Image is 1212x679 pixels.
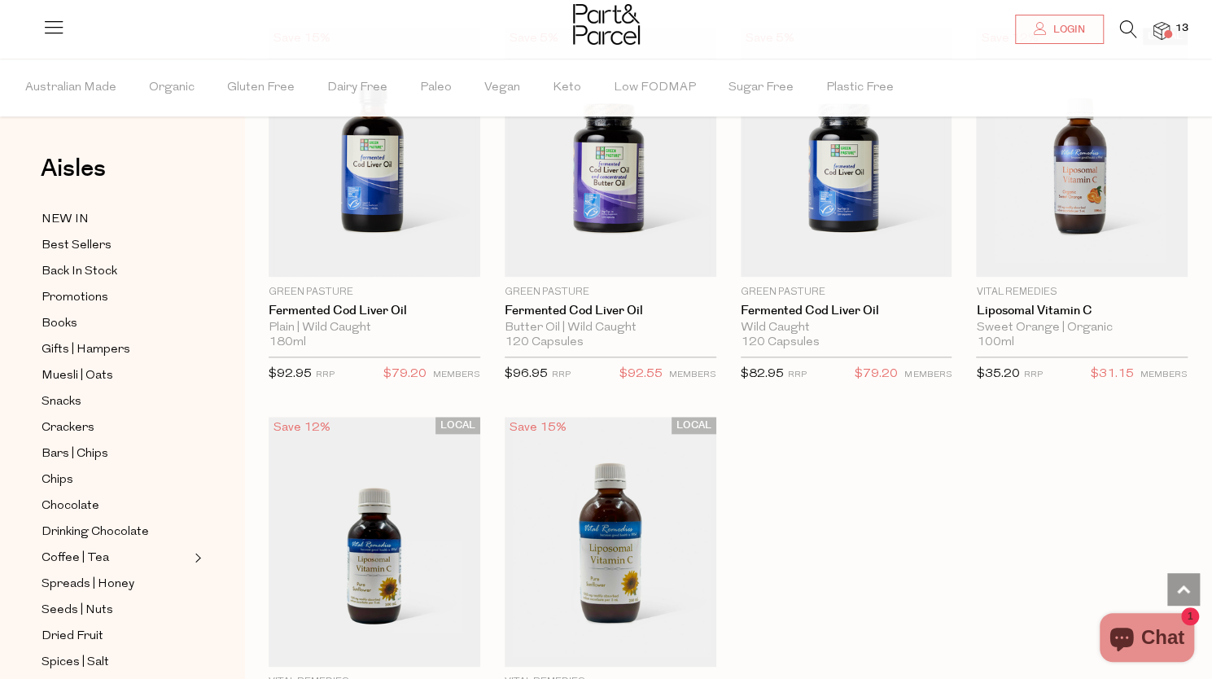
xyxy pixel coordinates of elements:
span: Keto [553,59,581,116]
span: Chocolate [42,497,99,516]
a: 13 [1153,22,1170,39]
span: Seeds | Nuts [42,601,113,620]
div: Butter Oil | Wild Caught [505,321,716,335]
a: Drinking Chocolate [42,522,190,542]
span: $79.20 [383,364,427,385]
span: Dairy Free [327,59,387,116]
span: $96.95 [505,368,548,380]
span: Vegan [484,59,520,116]
span: Spices | Salt [42,653,109,672]
a: Aisles [41,156,106,197]
p: Green Pasture [505,285,716,300]
img: Part&Parcel [573,4,640,45]
a: Fermented Cod Liver Oil [505,304,716,318]
small: MEMBERS [1140,370,1188,379]
span: Muesli | Oats [42,366,113,386]
inbox-online-store-chat: Shopify online store chat [1095,613,1199,666]
span: Plastic Free [826,59,894,116]
a: Books [42,313,190,334]
span: 120 Capsules [741,335,820,350]
a: Snacks [42,392,190,412]
button: Expand/Collapse Coffee | Tea [190,548,202,567]
div: Save 15% [505,417,571,439]
img: Liposomal Vitamin C [505,417,716,667]
a: Spices | Salt [42,652,190,672]
small: RRP [316,370,335,379]
span: $35.20 [976,368,1019,380]
img: Fermented Cod Liver Oil [505,28,716,278]
a: Bars | Chips [42,444,190,464]
small: MEMBERS [669,370,716,379]
span: Books [42,314,77,334]
span: $31.15 [1091,364,1134,385]
a: Liposomal Vitamin C [976,304,1188,318]
div: Wild Caught [741,321,952,335]
span: Crackers [42,418,94,438]
span: Aisles [41,151,106,186]
span: Low FODMAP [614,59,696,116]
a: Promotions [42,287,190,308]
span: LOCAL [435,417,480,434]
small: MEMBERS [433,370,480,379]
span: 100ml [976,335,1013,350]
p: Vital Remedies [976,285,1188,300]
a: Muesli | Oats [42,366,190,386]
span: Sugar Free [729,59,794,116]
span: $79.20 [855,364,898,385]
a: Back In Stock [42,261,190,282]
img: Liposomal Vitamin C [976,28,1188,278]
span: Gifts | Hampers [42,340,130,360]
small: RRP [552,370,571,379]
span: 120 Capsules [505,335,584,350]
span: Back In Stock [42,262,117,282]
span: Promotions [42,288,108,308]
span: Australian Made [25,59,116,116]
span: Paleo [420,59,452,116]
a: Spreads | Honey [42,574,190,594]
span: $92.55 [619,364,663,385]
img: Liposomal Vitamin C [269,417,480,667]
span: $82.95 [741,368,784,380]
small: RRP [1023,370,1042,379]
div: Sweet Orange | Organic [976,321,1188,335]
a: Seeds | Nuts [42,600,190,620]
span: Chips [42,471,73,490]
small: RRP [788,370,807,379]
span: Best Sellers [42,236,112,256]
span: Snacks [42,392,81,412]
span: LOCAL [672,417,716,434]
a: Dried Fruit [42,626,190,646]
span: Spreads | Honey [42,575,134,594]
span: Gluten Free [227,59,295,116]
small: MEMBERS [904,370,952,379]
a: Crackers [42,418,190,438]
a: Fermented Cod Liver Oil [269,304,480,318]
span: Login [1049,23,1085,37]
span: 180ml [269,335,306,350]
span: Drinking Chocolate [42,523,149,542]
span: Coffee | Tea [42,549,109,568]
a: Fermented Cod Liver Oil [741,304,952,318]
a: Gifts | Hampers [42,339,190,360]
div: Plain | Wild Caught [269,321,480,335]
span: Dried Fruit [42,627,103,646]
a: NEW IN [42,209,190,230]
span: Organic [149,59,195,116]
span: NEW IN [42,210,89,230]
span: Bars | Chips [42,445,108,464]
a: Chocolate [42,496,190,516]
p: Green Pasture [741,285,952,300]
a: Coffee | Tea [42,548,190,568]
span: 13 [1171,21,1192,36]
div: Save 12% [269,417,335,439]
img: Fermented Cod Liver Oil [741,28,952,278]
a: Best Sellers [42,235,190,256]
span: $92.95 [269,368,312,380]
a: Chips [42,470,190,490]
img: Fermented Cod Liver Oil [269,28,480,278]
a: Login [1015,15,1104,44]
p: Green Pasture [269,285,480,300]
